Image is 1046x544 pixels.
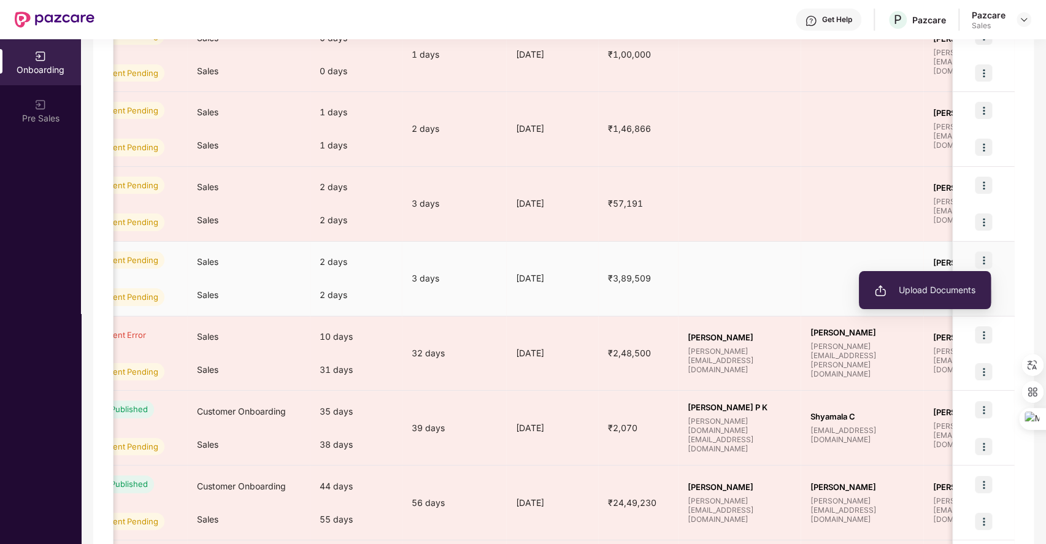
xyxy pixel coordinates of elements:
[87,329,146,341] div: Document Error
[688,332,791,342] span: [PERSON_NAME]
[87,141,158,153] div: Document Pending
[506,496,598,510] div: [DATE]
[810,482,913,492] span: [PERSON_NAME]
[933,407,1036,417] span: [PERSON_NAME]
[688,402,791,412] span: [PERSON_NAME] P K
[506,122,598,136] div: [DATE]
[975,513,992,530] img: icon
[402,122,506,136] div: 2 days
[87,440,158,453] div: Document Pending
[197,66,218,76] span: Sales
[87,216,158,228] div: Document Pending
[506,347,598,360] div: [DATE]
[975,438,992,455] img: icon
[197,331,218,342] span: Sales
[87,478,148,490] div: Policy Published
[310,428,402,461] div: 38 days
[87,515,158,527] div: Document Pending
[598,123,661,134] span: ₹1,46,866
[933,197,1036,224] span: [PERSON_NAME][EMAIL_ADDRESS][DOMAIN_NAME]
[810,426,913,444] span: [EMAIL_ADDRESS][DOMAIN_NAME]
[822,15,852,25] div: Get Help
[197,140,218,150] span: Sales
[310,503,402,536] div: 55 days
[197,514,218,524] span: Sales
[598,49,661,59] span: ₹1,00,000
[688,496,791,524] span: [PERSON_NAME][EMAIL_ADDRESS][DOMAIN_NAME]
[197,215,218,225] span: Sales
[197,289,218,300] span: Sales
[874,285,886,297] img: svg+xml;base64,PHN2ZyB3aWR0aD0iMjAiIGhlaWdodD0iMjAiIHZpZXdCb3g9IjAgMCAyMCAyMCIgZmlsbD0ibm9uZSIgeG...
[933,332,1036,342] span: [PERSON_NAME]
[975,64,992,82] img: icon
[1019,15,1029,25] img: svg+xml;base64,PHN2ZyBpZD0iRHJvcGRvd24tMzJ4MzIiIHhtbG5zPSJodHRwOi8vd3d3LnczLm9yZy8yMDAwL3N2ZyIgd2...
[310,278,402,312] div: 2 days
[975,177,992,194] img: icon
[197,182,218,192] span: Sales
[87,403,148,415] div: Policy Published
[975,363,992,380] img: icon
[402,272,506,285] div: 3 days
[87,179,158,191] div: Document Pending
[972,9,1006,21] div: Pazcare
[310,470,402,503] div: 44 days
[688,482,791,492] span: [PERSON_NAME]
[933,347,1036,374] span: [PERSON_NAME][EMAIL_ADDRESS][DOMAIN_NAME]
[975,401,992,418] img: icon
[402,496,506,510] div: 56 days
[310,204,402,237] div: 2 days
[933,421,1036,449] span: [PERSON_NAME][EMAIL_ADDRESS][DOMAIN_NAME]
[87,67,158,79] div: Document Pending
[506,48,598,61] div: [DATE]
[197,107,218,117] span: Sales
[933,108,1036,118] span: [PERSON_NAME]
[688,347,791,374] span: [PERSON_NAME][EMAIL_ADDRESS][DOMAIN_NAME]
[688,416,791,453] span: [PERSON_NAME][DOMAIN_NAME][EMAIL_ADDRESS][DOMAIN_NAME]
[810,412,913,421] span: Shyamala C
[598,198,653,209] span: ₹57,191
[197,481,286,491] span: Customer Onboarding
[874,283,975,297] span: Upload Documents
[810,496,913,524] span: [PERSON_NAME][EMAIL_ADDRESS][DOMAIN_NAME]
[87,366,158,378] div: Document Pending
[933,122,1036,150] span: [PERSON_NAME][EMAIL_ADDRESS][DOMAIN_NAME]
[975,251,992,269] img: icon
[310,170,402,204] div: 2 days
[975,139,992,156] img: icon
[975,213,992,231] img: icon
[197,364,218,375] span: Sales
[598,497,666,508] span: ₹24,49,230
[197,256,218,267] span: Sales
[598,273,661,283] span: ₹3,89,509
[912,14,946,26] div: Pazcare
[506,421,598,435] div: [DATE]
[197,439,218,450] span: Sales
[972,21,1006,31] div: Sales
[933,482,1036,492] span: [PERSON_NAME]
[310,96,402,129] div: 1 days
[933,48,1036,75] span: [PERSON_NAME][EMAIL_ADDRESS][DOMAIN_NAME]
[310,245,402,278] div: 2 days
[933,183,1036,193] span: [PERSON_NAME]
[506,272,598,285] div: [DATE]
[805,15,817,27] img: svg+xml;base64,PHN2ZyBpZD0iSGVscC0zMngzMiIgeG1sbnM9Imh0dHA6Ly93d3cudzMub3JnLzIwMDAvc3ZnIiB3aWR0aD...
[810,328,913,337] span: [PERSON_NAME]
[598,423,647,433] span: ₹2,070
[87,291,158,303] div: Document Pending
[310,395,402,428] div: 35 days
[598,348,661,358] span: ₹2,48,500
[402,347,506,360] div: 32 days
[34,50,47,63] img: svg+xml;base64,PHN2ZyB3aWR0aD0iMjAiIGhlaWdodD0iMjAiIHZpZXdCb3g9IjAgMCAyMCAyMCIgZmlsbD0ibm9uZSIgeG...
[402,48,506,61] div: 1 days
[894,12,902,27] span: P
[310,129,402,162] div: 1 days
[506,197,598,210] div: [DATE]
[933,258,1036,267] span: [PERSON_NAME]
[310,353,402,386] div: 31 days
[87,104,158,117] div: Document Pending
[310,320,402,353] div: 10 days
[402,421,506,435] div: 39 days
[310,55,402,88] div: 0 days
[933,496,1036,524] span: [PERSON_NAME][EMAIL_ADDRESS][DOMAIN_NAME]
[15,12,94,28] img: New Pazcare Logo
